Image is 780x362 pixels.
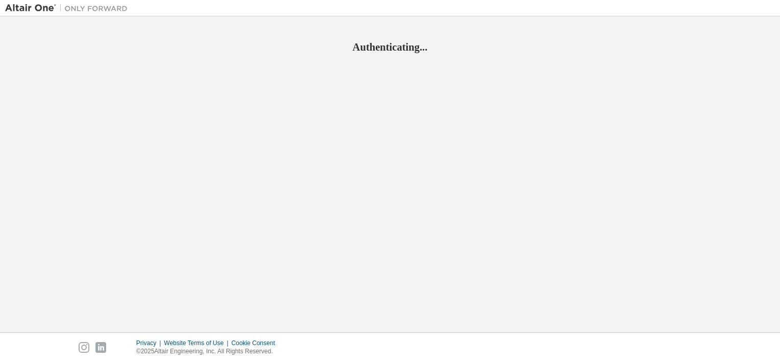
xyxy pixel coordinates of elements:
[231,339,281,347] div: Cookie Consent
[5,3,133,13] img: Altair One
[95,342,106,353] img: linkedin.svg
[136,339,164,347] div: Privacy
[79,342,89,353] img: instagram.svg
[164,339,231,347] div: Website Terms of Use
[136,347,281,356] p: © 2025 Altair Engineering, Inc. All Rights Reserved.
[5,40,775,54] h2: Authenticating...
